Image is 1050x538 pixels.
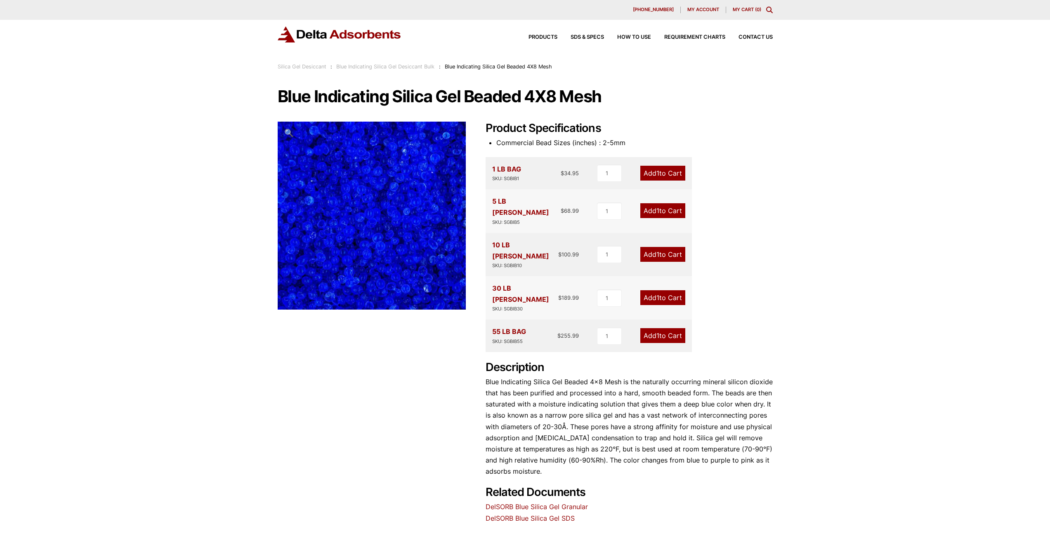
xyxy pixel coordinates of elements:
bdi: 100.99 [558,251,579,258]
span: 0 [757,7,760,12]
div: SKU: SGBIB10 [492,262,559,270]
a: [PHONE_NUMBER] [626,7,681,13]
span: Products [529,35,557,40]
a: Add1to Cart [640,203,685,218]
span: My account [687,7,719,12]
li: Commercial Bead Sizes (inches) : 2-5mm [496,137,773,148]
div: 5 LB [PERSON_NAME] [492,196,561,226]
a: SDS & SPECS [557,35,604,40]
a: Blue Indicating Silica Gel Desiccant Bulk [336,63,434,70]
div: SKU: SGBIB30 [492,305,559,313]
img: Delta Adsorbents [278,26,401,42]
h2: Product Specifications [486,122,773,135]
span: Requirement Charts [664,35,725,40]
span: How to Use [617,35,651,40]
a: Add1to Cart [640,247,685,262]
bdi: 189.99 [558,294,579,301]
p: Blue Indicating Silica Gel Beaded 4×8 Mesh is the naturally occurring mineral silicon dioxide tha... [486,376,773,477]
span: 1 [656,250,659,258]
span: $ [558,294,562,301]
span: 🔍 [284,128,294,137]
h1: Blue Indicating Silica Gel Beaded 4X8 Mesh [278,88,773,105]
span: 1 [656,169,659,177]
span: Contact Us [739,35,773,40]
a: Add1to Cart [640,290,685,305]
span: $ [557,332,561,339]
span: 1 [656,294,659,302]
a: My account [681,7,726,13]
a: Requirement Charts [651,35,725,40]
span: : [439,63,441,70]
h2: Description [486,361,773,374]
div: 55 LB BAG [492,326,526,345]
a: Contact Us [725,35,773,40]
bdi: 68.99 [561,207,579,214]
img: Blue Indicating Silica Gel Beaded 4X8 Mesh [278,122,466,310]
div: SKU: SGBIB1 [492,175,521,183]
div: 10 LB [PERSON_NAME] [492,240,559,270]
a: DelSORB Blue Silica Gel SDS [486,514,575,522]
span: $ [561,207,564,214]
span: Blue Indicating Silica Gel Beaded 4X8 Mesh [445,63,552,70]
a: View full-screen image gallery [278,122,300,144]
a: Products [515,35,557,40]
a: How to Use [604,35,651,40]
div: Toggle Modal Content [766,7,773,13]
span: $ [558,251,562,258]
div: 1 LB BAG [492,164,521,183]
a: DelSORB Blue Silica Gel Granular [486,503,588,511]
a: Silica Gel Desiccant [278,63,326,70]
span: [PHONE_NUMBER] [633,7,674,12]
div: SKU: SGBIB55 [492,338,526,345]
div: SKU: SGBIB5 [492,218,561,226]
span: SDS & SPECS [571,35,604,40]
a: Add1to Cart [640,328,685,343]
bdi: 34.95 [561,170,579,176]
span: 1 [656,207,659,215]
span: $ [561,170,564,176]
a: Add1to Cart [640,166,685,181]
a: My Cart (0) [733,7,761,12]
span: : [330,63,332,70]
bdi: 255.99 [557,332,579,339]
span: 1 [656,331,659,340]
a: Blue Indicating Silica Gel Beaded 4X8 Mesh [278,211,466,219]
div: 30 LB [PERSON_NAME] [492,283,559,313]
